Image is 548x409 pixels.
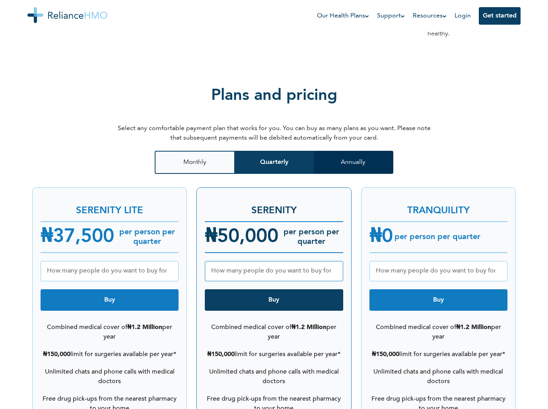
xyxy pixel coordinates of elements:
[205,346,343,363] li: limit for surgeries available per year*
[211,60,337,120] h2: Plans and pricing
[369,346,507,363] li: limit for surgeries available per year*
[369,261,507,281] input: How many people do you want to buy for?
[207,351,235,358] b: ₦150,000
[43,351,70,358] b: ₦150,000
[205,261,343,281] input: How many people do you want to buy for?
[205,363,343,390] li: Unlimited chats and phone calls with medical doctors
[155,151,234,174] button: Monthly
[455,13,471,19] a: Login
[382,228,393,247] span: 0
[41,196,179,218] h3: SERENITY LITE
[205,289,343,311] button: Buy
[278,228,343,247] h6: per person per quarter
[41,319,179,346] li: Combined medical cover of per year
[53,228,114,247] span: 37,500
[41,289,179,311] button: Buy
[217,228,278,247] span: 50,000
[27,7,107,23] img: Reliance HMO's Logo
[41,363,179,390] li: Unlimited chats and phone calls with medical doctors
[317,11,369,21] a: Our Health Plans
[114,228,179,247] h6: per person per quarter
[205,223,278,251] h4: ₦
[393,232,480,242] h6: per person per quarter
[372,351,399,358] b: ₦150,000
[41,346,179,363] li: limit for surgeries available per year*
[369,196,507,218] h3: TRANQUILITY
[205,196,343,218] h3: SERENITY
[479,7,521,25] button: Get started
[314,151,393,174] button: Annually
[369,319,507,346] li: Combined medical cover of per year
[41,261,179,281] input: How many people do you want to buy for?
[234,151,314,174] button: Quarterly
[456,324,491,331] b: ₦1.2 Million
[377,11,405,21] a: Support
[127,324,162,331] b: ₦1.2 Million
[369,363,507,390] li: Unlimited chats and phone calls with medical doctors
[291,324,326,331] b: ₦1.2 Million
[205,319,343,346] li: Combined medical cover of per year
[369,289,507,311] button: Buy
[115,124,433,143] p: Select any comfortable payment plan that works for you. You can buy as many plans as you want. Pl...
[41,223,114,251] h4: ₦
[413,11,447,21] a: Resources
[369,223,393,251] h4: ₦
